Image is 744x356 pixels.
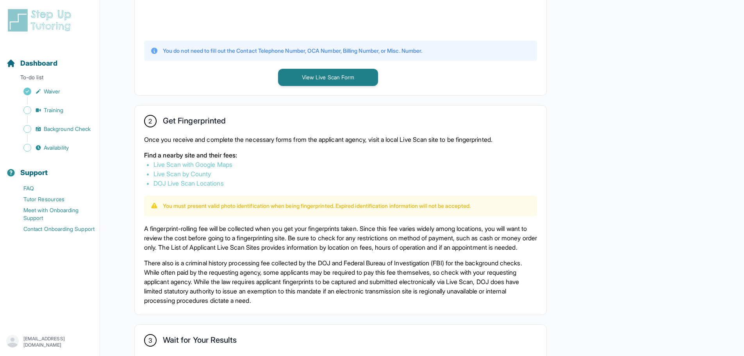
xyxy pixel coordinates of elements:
span: Background Check [44,125,91,133]
a: Contact Onboarding Support [6,224,100,234]
span: Waiver [44,88,60,95]
span: Training [44,106,64,114]
p: To-do list [3,73,96,84]
button: Dashboard [3,45,96,72]
a: Live Scan by County [153,170,211,178]
a: DOJ Live Scan Locations [153,179,224,187]
span: Availability [44,144,69,152]
a: Meet with Onboarding Support [6,205,100,224]
h2: Wait for Your Results [163,335,237,348]
a: Dashboard [6,58,57,69]
p: There also is a criminal history processing fee collected by the DOJ and Federal Bureau of Invest... [144,258,537,305]
span: 3 [148,336,152,345]
a: Background Check [6,123,100,134]
button: View Live Scan Form [278,69,378,86]
a: Waiver [6,86,100,97]
p: A fingerprint-rolling fee will be collected when you get your fingerprints taken. Since this fee ... [144,224,537,252]
img: logo [6,8,76,33]
p: [EMAIL_ADDRESS][DOMAIN_NAME] [23,336,93,348]
a: FAQ [6,183,100,194]
p: You must present valid photo identification when being fingerprinted. Expired identification info... [163,202,471,210]
button: [EMAIL_ADDRESS][DOMAIN_NAME] [6,335,93,349]
a: Training [6,105,100,116]
span: Dashboard [20,58,57,69]
span: Support [20,167,48,178]
a: Tutor Resources [6,194,100,205]
button: Support [3,155,96,181]
span: 2 [148,116,152,126]
p: You do not need to fill out the Contact Telephone Number, OCA Number, Billing Number, or Misc. Nu... [163,47,422,55]
p: Once you receive and complete the necessary forms from the applicant agency, visit a local Live S... [144,135,537,144]
a: Availability [6,142,100,153]
p: Find a nearby site and their fees: [144,150,537,160]
a: View Live Scan Form [278,73,378,81]
h2: Get Fingerprinted [163,116,226,129]
a: Live Scan with Google Maps [153,161,232,168]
